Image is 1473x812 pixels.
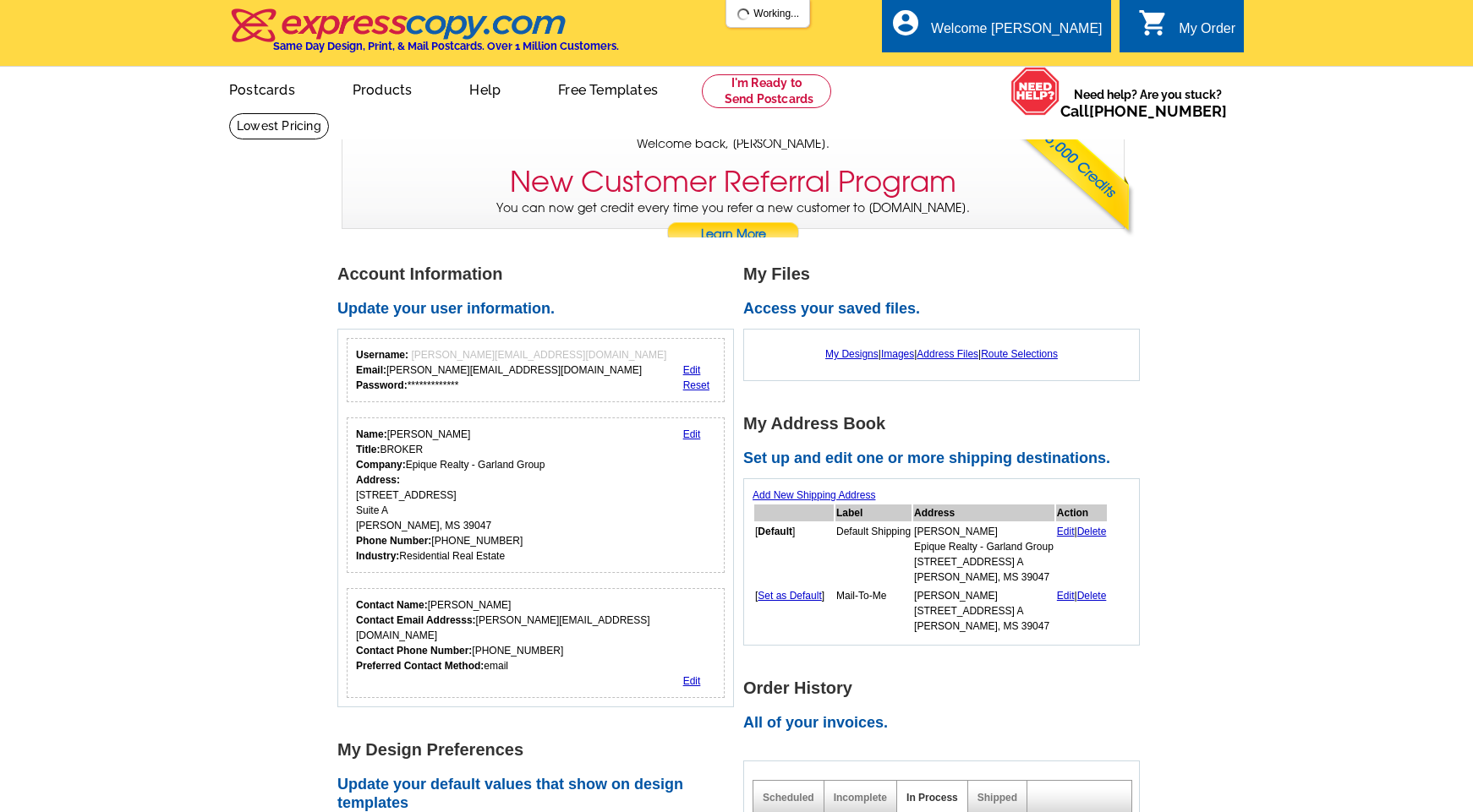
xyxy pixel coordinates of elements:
[1077,526,1107,537] a: Delete
[913,587,1054,635] td: [PERSON_NAME] [STREET_ADDRESS] A [PERSON_NAME], MS 39047
[1060,86,1235,120] span: Need help? Are you stuck?
[356,459,406,471] strong: Company:
[906,792,958,804] a: In Process
[337,265,743,283] h1: Account Information
[758,590,821,602] a: Set as Default
[1089,102,1227,120] a: [PHONE_NUMBER]
[202,68,322,108] a: Postcards
[356,364,386,376] strong: Email:
[743,265,1149,283] h1: My Files
[356,597,715,673] div: [PERSON_NAME] [PERSON_NAME][EMAIL_ADDRESS][DOMAIN_NAME] [PHONE_NUMBER] email
[743,300,1149,319] h2: Access your saved files.
[356,614,476,626] strong: Contact Email Addresss:
[1010,67,1060,116] img: help
[356,645,472,657] strong: Contact Phone Number:
[763,792,814,804] a: Scheduled
[743,415,1149,433] h1: My Address Book
[890,8,921,38] i: account_circle
[356,427,545,564] div: [PERSON_NAME] BROKER Epique Realty - Garland Group [STREET_ADDRESS] Suite A [PERSON_NAME], MS 390...
[743,450,1149,468] h2: Set up and edit one or more shipping destinations.
[835,587,912,635] td: Mail-To-Me
[981,348,1058,360] a: Route Selections
[347,588,725,698] div: Who should we contact regarding order issues?
[356,550,399,562] strong: Industry:
[356,660,484,672] strong: Preferred Contact Method:
[531,68,685,108] a: Free Templates
[977,792,1017,804] a: Shipped
[1138,8,1169,38] i: shopping_cart
[1056,504,1108,521] th: Action
[743,714,1149,733] h2: All of your invoices.
[683,675,701,687] a: Edit
[881,348,914,360] a: Images
[347,417,725,573] div: Your personal details.
[1056,587,1108,635] td: |
[1056,523,1108,586] td: |
[754,523,834,586] td: [ ]
[229,20,619,52] a: Same Day Design, Print, & Mail Postcards. Over 1 Million Customers.
[356,428,387,440] strong: Name:
[913,523,1054,586] td: [PERSON_NAME] Epique Realty - Garland Group [STREET_ADDRESS] A [PERSON_NAME], MS 39047
[834,792,887,804] a: Incomplete
[356,349,408,361] strong: Username:
[356,474,400,486] strong: Address:
[758,526,792,537] b: Default
[1057,590,1075,602] a: Edit
[743,679,1149,697] h1: Order History
[637,135,830,153] span: Welcome back, [PERSON_NAME].
[683,379,709,391] a: Reset
[666,222,800,248] a: Learn More
[931,21,1102,45] div: Welcome [PERSON_NAME]
[835,504,912,521] th: Label
[753,489,875,501] a: Add New Shipping Address
[1179,21,1235,45] div: My Order
[273,40,619,52] h4: Same Day Design, Print, & Mail Postcards. Over 1 Million Customers.
[342,199,1124,248] p: You can now get credit every time you refer a new customer to [DOMAIN_NAME].
[1077,590,1107,602] a: Delete
[754,587,834,635] td: [ ]
[411,349,666,361] span: [PERSON_NAME][EMAIL_ADDRESS][DOMAIN_NAME]
[337,776,743,812] h2: Update your default values that show on design templates
[683,428,701,440] a: Edit
[356,444,380,455] strong: Title:
[356,599,428,611] strong: Contact Name:
[1060,102,1227,120] span: Call
[683,364,701,376] a: Edit
[913,504,1054,521] th: Address
[442,68,528,108] a: Help
[736,8,750,21] img: loading...
[753,338,1131,370] div: | | |
[917,348,978,360] a: Address Files
[356,379,408,391] strong: Password:
[326,68,440,108] a: Products
[835,523,912,586] td: Default Shipping
[510,165,956,199] h3: New Customer Referral Program
[337,741,743,759] h1: My Design Preferences
[337,300,743,319] h2: Update your user information.
[825,348,879,360] a: My Designs
[1057,526,1075,537] a: Edit
[1138,19,1235,40] a: shopping_cart My Order
[347,338,725,402] div: Your login information.
[356,535,431,547] strong: Phone Number:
